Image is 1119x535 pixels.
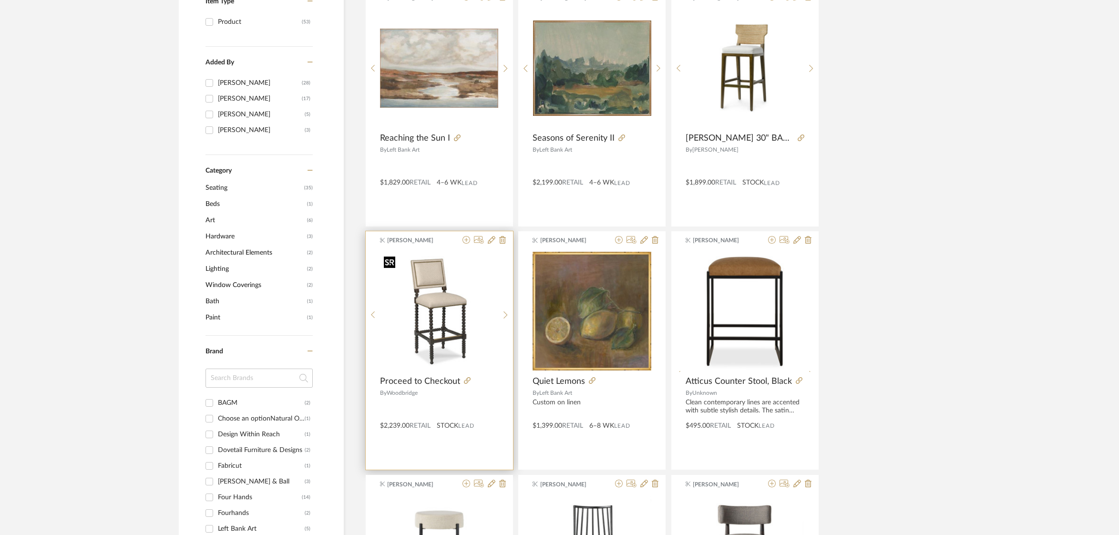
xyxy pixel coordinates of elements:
[218,442,305,458] div: Dovetail Furniture & Designs
[764,180,780,186] span: Lead
[715,179,736,186] span: Retail
[742,178,764,188] span: STOCK
[462,180,478,186] span: Lead
[302,490,310,505] div: (14)
[218,91,302,106] div: [PERSON_NAME]
[540,236,600,245] span: [PERSON_NAME]
[437,178,462,188] span: 4–6 WK
[589,421,614,431] span: 6–8 WK
[218,427,305,442] div: Design Within Reach
[218,411,305,426] div: Choose an optionNatural OakLight Smoked OakDark Smoked OakBlack Oak
[737,421,759,431] span: STOCK
[539,390,572,396] span: Left Bank Art
[692,147,739,153] span: [PERSON_NAME]
[387,236,447,245] span: [PERSON_NAME]
[304,180,313,195] span: (35)
[533,133,615,144] span: Seasons of Serenity II
[686,147,692,153] span: By
[205,309,305,326] span: Paint
[533,252,651,370] img: Quiet Lemons
[562,422,583,429] span: Retail
[686,376,792,387] span: Atticus Counter Stool, Black
[205,348,223,355] span: Brand
[380,422,410,429] span: $2,239.00
[305,427,310,442] div: (1)
[380,252,498,370] img: Proceed to Checkout
[305,442,310,458] div: (2)
[686,24,804,113] img: KIRBY 30" BARSTOOL
[759,422,775,429] span: Lead
[387,147,420,153] span: Left Bank Art
[533,399,651,415] div: Custom on linen
[205,59,234,66] span: Added By
[533,390,539,396] span: By
[589,178,614,188] span: 4–6 WK
[218,75,302,91] div: [PERSON_NAME]
[533,21,651,116] img: Seasons of Serenity II
[307,213,313,228] span: (6)
[205,293,305,309] span: Bath
[686,422,710,429] span: $495.00
[693,236,753,245] span: [PERSON_NAME]
[539,147,572,153] span: Left Bank Art
[380,179,410,186] span: $1,829.00
[205,261,305,277] span: Lighting
[205,228,305,245] span: Hardware
[218,395,305,411] div: BAGM
[307,229,313,244] span: (3)
[562,179,583,186] span: Retail
[218,474,305,489] div: [PERSON_NAME] & Ball
[540,480,600,489] span: [PERSON_NAME]
[205,180,302,196] span: Seating
[205,369,313,388] input: Search Brands
[218,107,305,122] div: [PERSON_NAME]
[218,505,305,521] div: Fourhands
[686,399,804,415] div: Clean contemporary lines are accented with subtle stylish details. The satin black finished iron ...
[305,474,310,489] div: (3)
[205,245,305,261] span: Architectural Elements
[692,390,717,396] span: Unknown
[437,421,458,431] span: STOCK
[686,390,692,396] span: By
[307,261,313,277] span: (2)
[307,294,313,309] span: (1)
[302,91,310,106] div: (17)
[205,277,305,293] span: Window Coverings
[686,252,804,371] div: 0
[533,179,562,186] span: $2,199.00
[614,422,630,429] span: Lead
[533,147,539,153] span: By
[387,480,447,489] span: [PERSON_NAME]
[380,252,498,371] div: 0
[686,252,804,370] img: Atticus Counter Stool, Black
[305,458,310,473] div: (1)
[305,395,310,411] div: (2)
[305,123,310,138] div: (3)
[380,147,387,153] span: By
[218,458,305,473] div: Fabricut
[305,505,310,521] div: (2)
[614,180,630,186] span: Lead
[307,278,313,293] span: (2)
[302,75,310,91] div: (28)
[693,480,753,489] span: [PERSON_NAME]
[305,107,310,122] div: (5)
[458,422,474,429] span: Lead
[533,376,585,387] span: Quiet Lemons
[686,179,715,186] span: $1,899.00
[710,422,731,429] span: Retail
[380,29,498,108] img: Reaching the Sun I
[307,310,313,325] span: (1)
[205,196,305,212] span: Beds
[410,422,431,429] span: Retail
[205,212,305,228] span: Art
[218,123,305,138] div: [PERSON_NAME]
[218,490,302,505] div: Four Hands
[387,390,418,396] span: Woodbridge
[307,196,313,212] span: (1)
[410,179,431,186] span: Retail
[307,245,313,260] span: (2)
[533,422,562,429] span: $1,399.00
[686,133,794,144] span: [PERSON_NAME] 30" BARSTOOL
[305,411,310,426] div: (1)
